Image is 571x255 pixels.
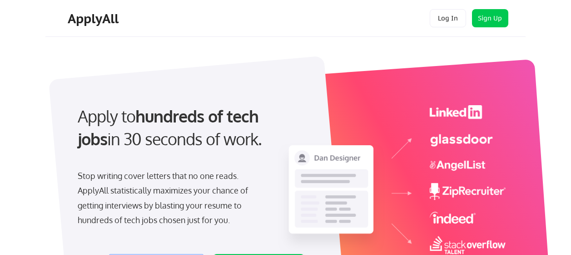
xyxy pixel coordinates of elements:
button: Log In [430,9,466,27]
strong: hundreds of tech jobs [78,106,263,149]
div: ApplyAll [68,11,121,26]
button: Sign Up [472,9,508,27]
div: Stop writing cover letters that no one reads. ApplyAll statistically maximizes your chance of get... [78,168,264,228]
div: Apply to in 30 seconds of work. [78,105,301,151]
